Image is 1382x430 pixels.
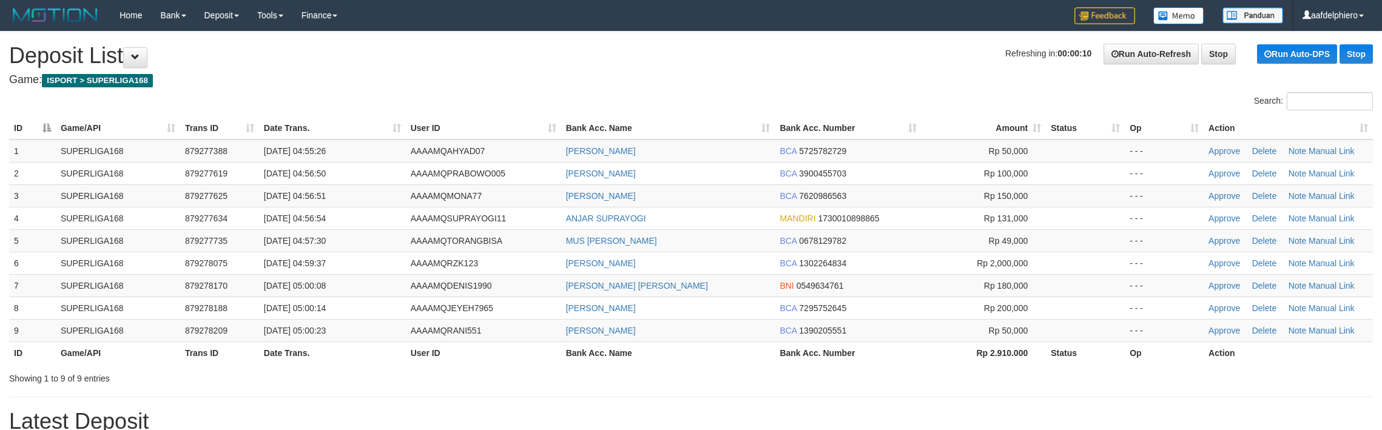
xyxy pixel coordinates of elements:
th: Op: activate to sort column ascending [1125,117,1204,139]
td: SUPERLIGA168 [56,274,180,297]
span: Rp 150,000 [984,191,1028,201]
a: [PERSON_NAME] [566,326,636,335]
td: SUPERLIGA168 [56,184,180,207]
span: AAAAMQMONA77 [411,191,482,201]
span: [DATE] 05:00:14 [264,303,326,313]
td: SUPERLIGA168 [56,139,180,163]
strong: 00:00:10 [1057,49,1091,58]
span: 879277625 [185,191,228,201]
img: Button%20Memo.svg [1153,7,1204,24]
a: Manual Link [1309,326,1355,335]
span: Copy 1390205551 to clipboard [799,326,846,335]
span: AAAAMQRZK123 [411,258,478,268]
a: Stop [1201,44,1236,64]
a: Manual Link [1309,258,1355,268]
td: SUPERLIGA168 [56,297,180,319]
a: Manual Link [1309,169,1355,178]
a: Note [1289,303,1307,313]
span: Rp 50,000 [989,146,1028,156]
a: Manual Link [1309,236,1355,246]
a: Run Auto-Refresh [1104,44,1199,64]
span: BCA [780,303,797,313]
a: Note [1289,281,1307,291]
th: Action: activate to sort column ascending [1204,117,1373,139]
span: [DATE] 04:55:26 [264,146,326,156]
span: Copy 1302264834 to clipboard [799,258,846,268]
span: Rp 180,000 [984,281,1028,291]
span: [DATE] 04:56:51 [264,191,326,201]
span: Rp 2,000,000 [977,258,1028,268]
a: Delete [1252,191,1276,201]
label: Search: [1254,92,1373,110]
span: BCA [780,236,797,246]
th: Bank Acc. Name: activate to sort column ascending [561,117,775,139]
td: 6 [9,252,56,274]
span: 879277388 [185,146,228,156]
a: Approve [1208,258,1240,268]
th: ID: activate to sort column descending [9,117,56,139]
td: 1 [9,139,56,163]
a: MUS [PERSON_NAME] [566,236,657,246]
span: ISPORT > SUPERLIGA168 [42,74,153,87]
img: MOTION_logo.png [9,6,101,24]
a: Delete [1252,146,1276,156]
th: Game/API [56,341,180,364]
span: Rp 50,000 [989,326,1028,335]
span: Copy 0678129782 to clipboard [799,236,846,246]
td: - - - [1125,184,1204,207]
th: User ID: activate to sort column ascending [406,117,561,139]
img: panduan.png [1222,7,1283,24]
th: Action [1204,341,1373,364]
h4: Game: [9,74,1373,86]
input: Search: [1287,92,1373,110]
h1: Deposit List [9,44,1373,68]
span: BCA [780,258,797,268]
a: Approve [1208,191,1240,201]
a: Approve [1208,169,1240,178]
span: BCA [780,169,797,178]
a: [PERSON_NAME] [566,169,636,178]
a: Manual Link [1309,213,1355,223]
td: - - - [1125,162,1204,184]
a: Note [1289,146,1307,156]
th: Bank Acc. Name [561,341,775,364]
a: Manual Link [1309,146,1355,156]
span: 879278188 [185,303,228,313]
td: SUPERLIGA168 [56,207,180,229]
span: [DATE] 05:00:23 [264,326,326,335]
a: Manual Link [1309,303,1355,313]
span: [DATE] 04:56:54 [264,213,326,223]
td: 8 [9,297,56,319]
a: Delete [1252,236,1276,246]
span: 879277735 [185,236,228,246]
td: - - - [1125,297,1204,319]
span: Rp 49,000 [989,236,1028,246]
div: Showing 1 to 9 of 9 entries [9,368,567,385]
th: ID [9,341,56,364]
td: SUPERLIGA168 [56,319,180,341]
a: Stop [1340,44,1373,64]
span: [DATE] 04:57:30 [264,236,326,246]
a: Note [1289,236,1307,246]
span: AAAAMQTORANGBISA [411,236,502,246]
span: AAAAMQRANI551 [411,326,482,335]
td: SUPERLIGA168 [56,162,180,184]
a: Delete [1252,281,1276,291]
td: - - - [1125,139,1204,163]
td: 5 [9,229,56,252]
span: AAAAMQDENIS1990 [411,281,492,291]
th: Bank Acc. Number [775,341,922,364]
a: Delete [1252,326,1276,335]
span: [DATE] 04:56:50 [264,169,326,178]
td: - - - [1125,319,1204,341]
a: [PERSON_NAME] [566,258,636,268]
th: Amount: activate to sort column ascending [922,117,1046,139]
a: [PERSON_NAME] [566,303,636,313]
th: Trans ID [180,341,259,364]
th: Bank Acc. Number: activate to sort column ascending [775,117,922,139]
a: Note [1289,169,1307,178]
td: 4 [9,207,56,229]
span: BCA [780,326,797,335]
a: Approve [1208,236,1240,246]
span: BNI [780,281,794,291]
